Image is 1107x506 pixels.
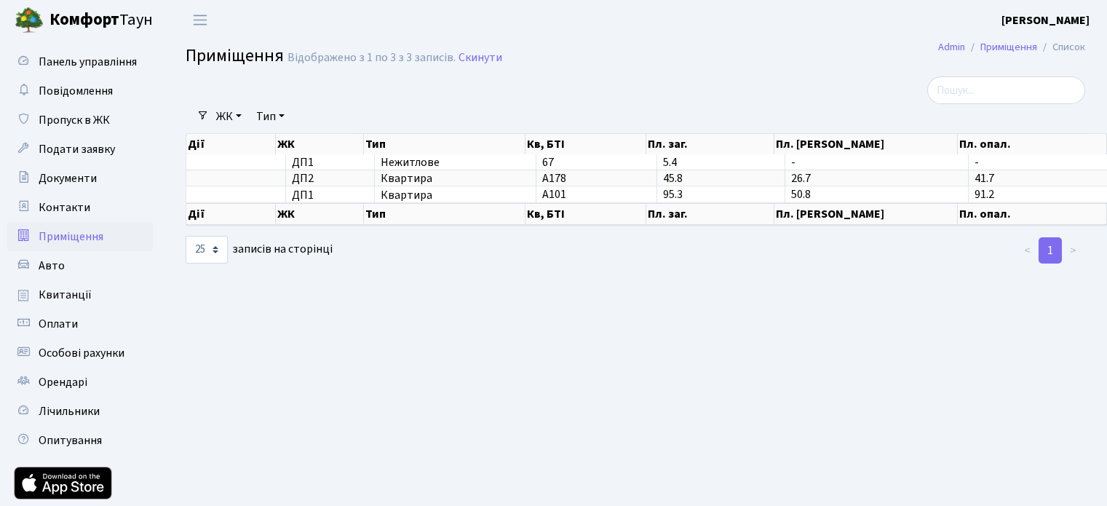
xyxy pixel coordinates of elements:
span: Нежитлове [381,157,530,168]
th: Пл. [PERSON_NAME] [774,134,958,154]
span: Приміщення [186,43,284,68]
span: 67 [542,154,554,170]
span: 95.3 [663,187,683,203]
span: ДП1 [292,157,368,168]
a: [PERSON_NAME] [1001,12,1090,29]
span: Оплати [39,316,78,332]
a: Оплати [7,309,153,339]
th: Пл. заг. [646,203,774,225]
select: записів на сторінці [186,236,228,264]
span: А101 [542,187,566,203]
img: logo.png [15,6,44,35]
span: А178 [542,170,566,186]
span: Авто [39,258,65,274]
a: 1 [1039,237,1062,264]
span: Приміщення [39,229,103,245]
span: - [975,154,979,170]
a: Панель управління [7,47,153,76]
span: Панель управління [39,54,137,70]
span: ДП1 [292,189,368,201]
span: 5.4 [663,154,677,170]
div: Відображено з 1 по 3 з 3 записів. [287,51,456,65]
span: Квартира [381,189,530,201]
a: Лічильники [7,397,153,426]
th: Кв, БТІ [525,134,646,154]
span: Квартира [381,173,530,184]
nav: breadcrumb [916,32,1107,63]
span: Документи [39,170,97,186]
th: ЖК [276,134,365,154]
a: Скинути [459,51,502,65]
span: Контакти [39,199,90,216]
th: Тип [364,203,525,225]
a: Опитування [7,426,153,455]
a: Повідомлення [7,76,153,106]
a: Контакти [7,193,153,222]
input: Пошук... [927,76,1085,104]
span: Орендарі [39,374,87,390]
span: 91.2 [975,187,994,203]
a: ЖК [210,104,247,129]
a: Квитанції [7,280,153,309]
th: Пл. опал. [958,134,1107,154]
li: Список [1037,39,1085,55]
th: Тип [364,134,525,154]
b: [PERSON_NAME] [1001,12,1090,28]
a: Орендарі [7,368,153,397]
label: записів на сторінці [186,236,333,264]
a: Авто [7,251,153,280]
th: Пл. [PERSON_NAME] [774,203,958,225]
a: Особові рахунки [7,339,153,368]
th: Кв, БТІ [525,203,646,225]
span: ДП2 [292,173,368,184]
a: Приміщення [7,222,153,251]
a: Подати заявку [7,135,153,164]
th: Дії [186,203,276,225]
span: 26.7 [791,170,811,186]
span: Квитанції [39,287,92,303]
a: Admin [938,39,965,55]
span: 41.7 [975,170,994,186]
a: Документи [7,164,153,193]
th: Дії [186,134,276,154]
span: 45.8 [663,170,683,186]
a: Пропуск в ЖК [7,106,153,135]
span: Подати заявку [39,141,115,157]
b: Комфорт [49,8,119,31]
span: - [791,154,795,170]
span: Повідомлення [39,83,113,99]
span: Особові рахунки [39,345,124,361]
th: ЖК [276,203,365,225]
th: Пл. заг. [646,134,774,154]
span: Опитування [39,432,102,448]
a: Тип [250,104,290,129]
span: Таун [49,8,153,33]
button: Переключити навігацію [182,8,218,32]
a: Приміщення [980,39,1037,55]
th: Пл. опал. [958,203,1107,225]
span: Лічильники [39,403,100,419]
span: Пропуск в ЖК [39,112,110,128]
span: 50.8 [791,187,811,203]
